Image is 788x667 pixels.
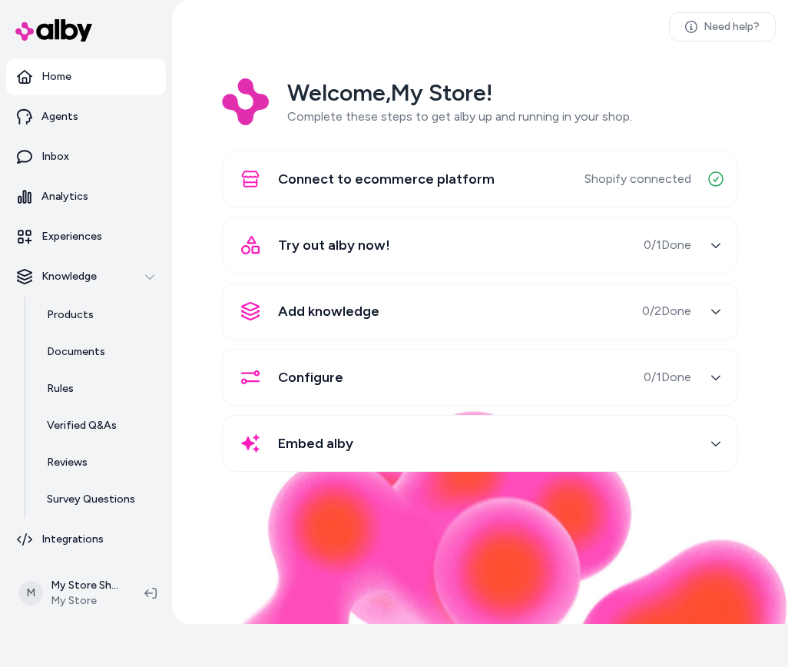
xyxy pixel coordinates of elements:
[47,455,88,470] p: Reviews
[644,236,691,254] span: 0 / 1 Done
[6,521,166,558] a: Integrations
[31,444,166,481] a: Reviews
[222,78,269,125] img: Logo
[18,581,43,606] span: M
[41,532,104,547] p: Integrations
[278,168,495,190] span: Connect to ecommerce platform
[31,407,166,444] a: Verified Q&As
[642,302,691,320] span: 0 / 2 Done
[47,492,135,507] p: Survey Questions
[278,234,390,256] span: Try out alby now!
[669,12,776,41] a: Need help?
[287,109,632,124] span: Complete these steps to get alby up and running in your shop.
[51,578,120,593] p: My Store Shopify
[232,293,728,330] button: Add knowledge0/2Done
[31,297,166,333] a: Products
[31,333,166,370] a: Documents
[644,368,691,387] span: 0 / 1 Done
[172,410,788,624] img: alby Bubble
[232,425,728,462] button: Embed alby
[232,161,728,197] button: Connect to ecommerce platformShopify connected
[9,569,132,618] button: MMy Store ShopifyMy Store
[47,381,74,397] p: Rules
[278,433,353,454] span: Embed alby
[15,19,92,41] img: alby Logo
[41,149,69,164] p: Inbox
[6,58,166,95] a: Home
[41,69,71,85] p: Home
[41,229,102,244] p: Experiences
[278,300,379,322] span: Add knowledge
[287,78,632,108] h2: Welcome, My Store !
[6,178,166,215] a: Analytics
[47,344,105,360] p: Documents
[6,98,166,135] a: Agents
[41,189,88,204] p: Analytics
[31,481,166,518] a: Survey Questions
[47,307,94,323] p: Products
[31,370,166,407] a: Rules
[232,227,728,264] button: Try out alby now!0/1Done
[6,258,166,295] button: Knowledge
[278,367,343,388] span: Configure
[41,269,97,284] p: Knowledge
[41,109,78,124] p: Agents
[6,138,166,175] a: Inbox
[51,593,120,609] span: My Store
[47,418,117,433] p: Verified Q&As
[232,359,728,396] button: Configure0/1Done
[584,170,691,188] span: Shopify connected
[6,218,166,255] a: Experiences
